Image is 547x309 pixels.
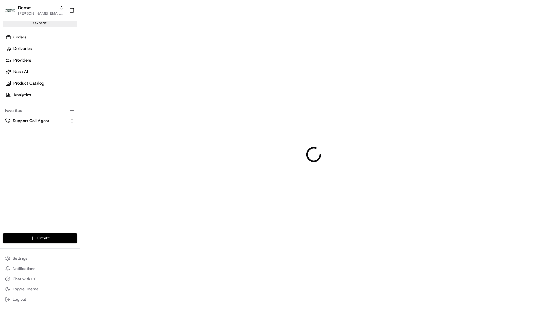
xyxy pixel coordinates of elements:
span: Analytics [13,92,31,98]
a: Nash AI [3,67,80,77]
button: [PERSON_NAME][EMAIL_ADDRESS][DOMAIN_NAME] [18,11,64,16]
span: Orders [13,34,26,40]
span: Toggle Theme [13,287,38,292]
span: Providers [13,57,31,63]
button: Toggle Theme [3,285,77,294]
button: Demo: [PERSON_NAME] [18,4,57,11]
a: Orders [3,32,80,42]
button: Chat with us! [3,274,77,283]
div: Favorites [3,105,77,116]
span: Notifications [13,266,35,271]
span: Support Call Agent [13,118,49,124]
span: Log out [13,297,26,302]
a: Product Catalog [3,78,80,88]
a: Deliveries [3,44,80,54]
button: Demo: BennyDemo: [PERSON_NAME][PERSON_NAME][EMAIL_ADDRESS][DOMAIN_NAME] [3,3,66,18]
span: Chat with us! [13,276,36,281]
button: Log out [3,295,77,304]
button: Settings [3,254,77,263]
span: Create [37,235,50,241]
span: Deliveries [13,46,32,52]
span: Product Catalog [13,80,44,86]
button: Support Call Agent [3,116,77,126]
a: Support Call Agent [5,118,67,124]
button: Create [3,233,77,243]
span: Nash AI [13,69,28,75]
img: Demo: Benny [5,7,15,14]
span: Settings [13,256,27,261]
button: Notifications [3,264,77,273]
a: Providers [3,55,80,65]
a: Analytics [3,90,80,100]
div: sandbox [3,21,77,27]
